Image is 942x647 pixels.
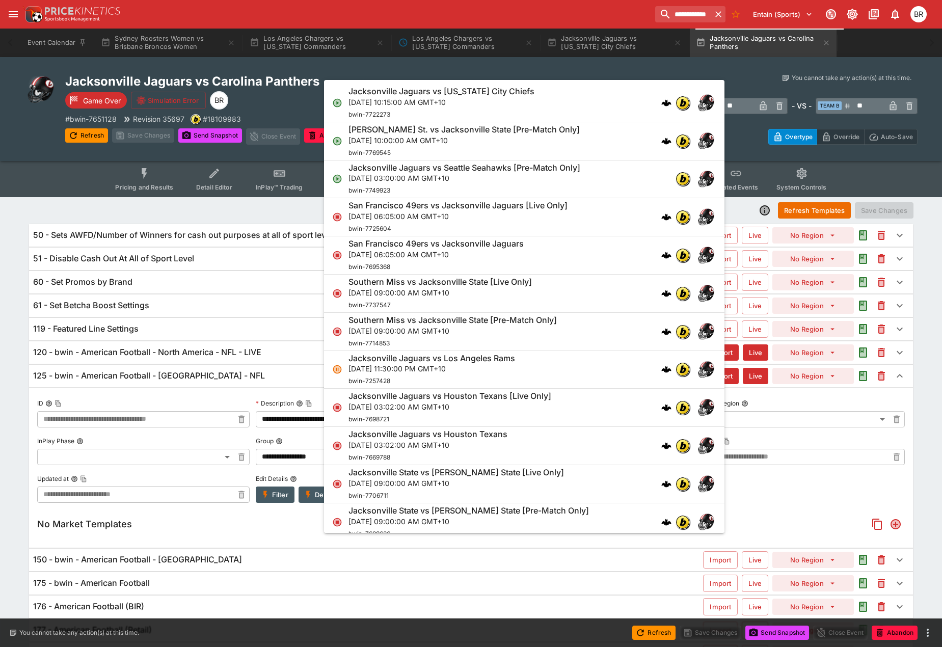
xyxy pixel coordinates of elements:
button: Sydney Roosters Women vs Brisbane Broncos Women [95,29,241,57]
svg: Closed [332,212,342,222]
h6: San Francisco 49ers vs Jacksonville Jaguars [Live Only] [348,200,568,211]
p: Overtype [785,131,813,142]
p: [DATE] 06:05:00 AM GMT+10 [348,249,524,260]
p: Auto-Save [881,131,913,142]
button: No Region [772,298,854,314]
p: Group [256,437,274,445]
p: Copy To Clipboard [203,114,241,124]
span: bwin-7695368 [348,263,390,271]
svg: Closed [332,288,342,299]
p: You cannot take any action(s) at this time. [792,73,911,83]
img: bwin.png [676,516,689,529]
button: Abandon [872,626,918,640]
h2: Copy To Clipboard [65,73,492,89]
p: [DATE] 03:02:00 AM GMT+10 [348,401,551,412]
div: Event type filters [107,161,835,197]
img: logo-cerberus.svg [661,364,671,374]
img: bwin.png [676,134,689,148]
button: Copy To Clipboard [305,400,312,407]
h6: Southern Miss vs Jacksonville State [Pre-Match Only] [348,315,557,326]
div: cerberus [661,364,671,374]
p: Edit Details [256,474,288,483]
div: bwin [676,325,690,339]
button: Overtype [768,129,817,145]
button: Edit Details [290,475,297,482]
button: Copy To Clipboard [723,438,730,445]
button: Live [742,250,768,267]
div: cerberus [661,288,671,299]
button: Group [276,438,283,445]
button: No Region [772,575,854,591]
button: Notifications [886,5,904,23]
h6: 175 - bwin - American Football [33,578,150,588]
button: Live [742,274,768,291]
svg: Closed [332,327,342,337]
button: Toggle light/dark mode [843,5,862,23]
h6: Jacksonville Jaguars vs Houston Texans [348,429,507,440]
img: logo-cerberus.svg [661,517,671,527]
button: No Region [772,227,854,244]
button: No Region [772,552,854,568]
h6: 176 - American Football (BIR) [33,601,144,612]
button: Simulation Error [131,92,206,109]
button: Audit the Template Change History [854,250,872,268]
span: Detail Editor [196,183,232,191]
h6: 61 - Set Betcha Boost Settings [33,300,149,311]
span: bwin-7737547 [348,301,391,309]
svg: Closed [332,402,342,413]
div: Ben Raymond [910,6,927,22]
img: bwin.png [676,363,689,376]
button: Live [743,344,768,361]
button: Jacksonville Jaguars vs [US_STATE] City Chiefs [541,29,688,57]
svg: Closed [332,441,342,451]
img: bwin.png [676,401,689,414]
p: Revision 35697 [133,114,184,124]
p: [DATE] 09:00:00 AM GMT+10 [348,478,564,489]
div: bwin [676,172,690,186]
p: [DATE] 09:00:00 AM GMT+10 [348,287,532,298]
span: bwin-7706711 [348,492,389,499]
p: Updated at [37,474,69,483]
img: logo-cerberus.svg [661,250,671,260]
button: Live [742,575,768,592]
img: american_football.png [696,207,716,227]
button: DescriptionCopy To Clipboard [296,400,303,407]
img: logo-cerberus.svg [661,212,671,222]
button: Audit the Template Change History [854,367,872,385]
div: bwin [676,286,690,301]
img: bwin.png [676,325,689,338]
img: logo-cerberus.svg [661,479,671,489]
svg: Suspended [332,364,342,374]
button: Ben Raymond [907,3,930,25]
button: Import [703,598,738,615]
button: Audit the Template Change History [854,343,872,362]
img: american_football.png [696,512,716,532]
span: bwin-7714853 [348,339,390,347]
button: This will delete the selected template. You will still need to Save Template changes to commit th... [872,226,891,245]
button: No Region [772,599,854,615]
svg: Closed [332,250,342,260]
h6: Jacksonville Jaguars vs Houston Texans [Live Only] [348,391,551,401]
button: Audit the Template Change History [854,296,872,315]
h6: 150 - bwin - American Football - [GEOGRAPHIC_DATA] [33,554,242,565]
button: Send Snapshot [745,626,809,640]
img: american_football.png [696,436,716,456]
button: Select Tenant [747,6,819,22]
h6: 119 - Featured Line Settings [33,323,139,334]
span: bwin-7749923 [348,186,390,194]
button: Defaults [299,487,347,503]
div: cerberus [661,250,671,260]
button: IDCopy To Clipboard [45,400,52,407]
img: logo-cerberus.svg [661,136,671,146]
h6: 125 - bwin - American Football - [GEOGRAPHIC_DATA] - NFL [33,370,265,381]
p: Description [256,399,294,408]
span: Mark an event as closed and abandoned. [304,130,350,140]
button: Los Angeles Chargers vs [US_STATE] Commanders [244,29,390,57]
button: Copy To Clipboard [80,475,87,482]
svg: Closed [332,479,342,489]
p: InPlay Phase [37,437,74,445]
span: Team B [818,101,842,110]
button: This will delete the selected template. You will still need to Save Template changes to commit th... [872,343,891,362]
svg: Closed [332,517,342,527]
button: Refresh [65,128,108,143]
